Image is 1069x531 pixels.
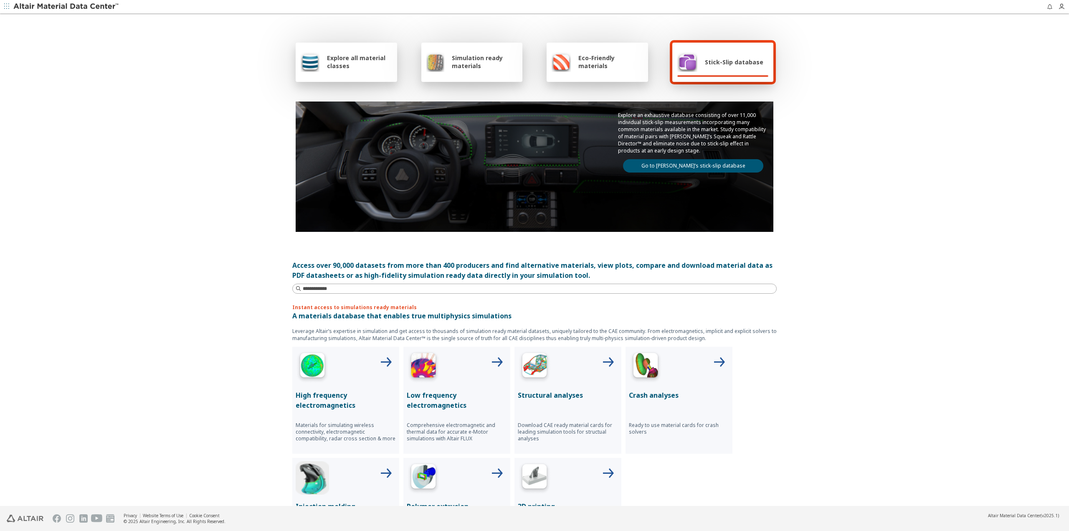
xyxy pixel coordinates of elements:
[124,518,225,524] div: © 2025 Altair Engineering, Inc. All Rights Reserved.
[518,461,551,495] img: 3D Printing Icon
[407,501,507,511] p: Polymer extrusion
[514,347,621,454] button: Structural Analyses IconStructural analysesDownload CAE ready material cards for leading simulati...
[426,52,444,72] img: Simulation ready materials
[292,311,777,321] p: A materials database that enables true multiphysics simulations
[143,513,183,518] a: Website Terms of Use
[626,347,732,454] button: Crash Analyses IconCrash analysesReady to use material cards for crash solvers
[189,513,220,518] a: Cookie Consent
[296,461,329,495] img: Injection Molding Icon
[518,350,551,384] img: Structural Analyses Icon
[677,52,697,72] img: Stick-Slip database
[518,390,618,400] p: Structural analyses
[296,501,396,511] p: Injection molding
[292,260,777,280] div: Access over 90,000 datasets from more than 400 producers and find alternative materials, view plo...
[407,461,440,495] img: Polymer Extrusion Icon
[629,390,729,400] p: Crash analyses
[629,422,729,435] p: Ready to use material cards for crash solvers
[452,54,517,70] span: Simulation ready materials
[518,501,618,511] p: 3D printing
[407,350,440,384] img: Low Frequency Icon
[623,159,763,173] a: Go to [PERSON_NAME]’s stick-slip database
[618,112,768,154] p: Explore an exhaustive database consisting of over 11,000 individual stick-slip measurements incor...
[629,350,662,384] img: Crash Analyses Icon
[124,513,137,518] a: Privacy
[705,58,763,66] span: Stick-Slip database
[403,347,510,454] button: Low Frequency IconLow frequency electromagneticsComprehensive electromagnetic and thermal data fo...
[518,422,618,442] p: Download CAE ready material cards for leading simulation tools for structual analyses
[296,390,396,410] p: High frequency electromagnetics
[292,304,777,311] p: Instant access to simulations ready materials
[301,52,319,72] img: Explore all material classes
[327,54,392,70] span: Explore all material classes
[552,52,571,72] img: Eco-Friendly materials
[988,513,1059,518] div: (v2025.1)
[296,350,329,384] img: High Frequency Icon
[407,390,507,410] p: Low frequency electromagnetics
[292,328,777,342] p: Leverage Altair’s expertise in simulation and get access to thousands of simulation ready materia...
[988,513,1041,518] span: Altair Material Data Center
[578,54,643,70] span: Eco-Friendly materials
[296,422,396,442] p: Materials for simulating wireless connectivity, electromagnetic compatibility, radar cross sectio...
[407,422,507,442] p: Comprehensive electromagnetic and thermal data for accurate e-Motor simulations with Altair FLUX
[13,3,120,11] img: Altair Material Data Center
[292,347,399,454] button: High Frequency IconHigh frequency electromagneticsMaterials for simulating wireless connectivity,...
[7,515,43,522] img: Altair Engineering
